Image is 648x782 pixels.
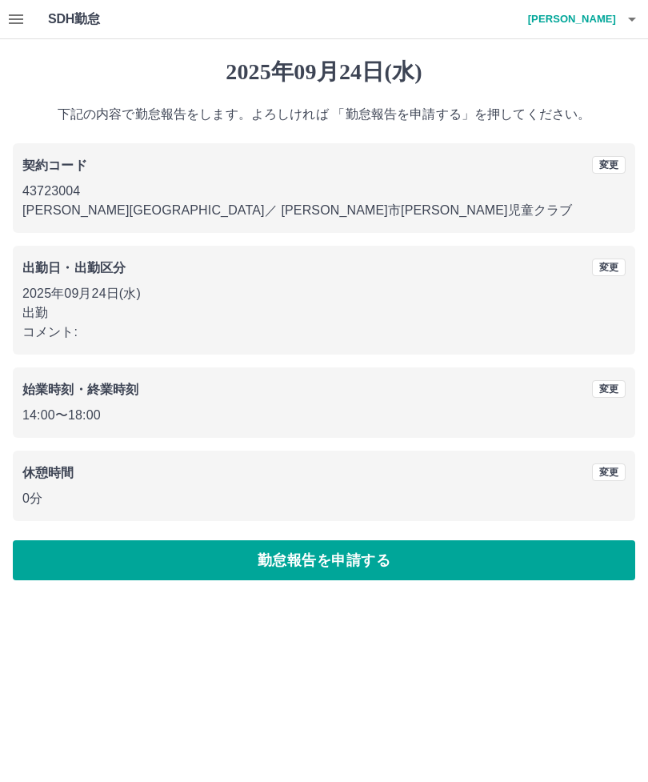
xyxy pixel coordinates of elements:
[592,156,626,174] button: 変更
[22,201,626,220] p: [PERSON_NAME][GEOGRAPHIC_DATA] ／ [PERSON_NAME]市[PERSON_NAME]児童クラブ
[22,489,626,508] p: 0分
[22,284,626,303] p: 2025年09月24日(水)
[22,303,626,323] p: 出勤
[592,380,626,398] button: 変更
[13,540,635,580] button: 勤怠報告を申請する
[13,58,635,86] h1: 2025年09月24日(水)
[22,323,626,342] p: コメント:
[22,383,138,396] b: 始業時刻・終業時刻
[22,466,74,479] b: 休憩時間
[22,182,626,201] p: 43723004
[592,259,626,276] button: 変更
[592,463,626,481] button: 変更
[22,406,626,425] p: 14:00 〜 18:00
[13,105,635,124] p: 下記の内容で勤怠報告をします。よろしければ 「勤怠報告を申請する」を押してください。
[22,261,126,275] b: 出勤日・出勤区分
[22,158,87,172] b: 契約コード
